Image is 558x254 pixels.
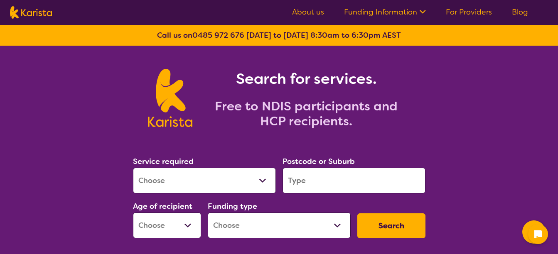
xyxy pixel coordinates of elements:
[148,69,192,127] img: Karista logo
[283,156,355,166] label: Postcode or Suburb
[202,99,410,129] h2: Free to NDIS participants and HCP recipients.
[192,30,244,40] a: 0485 972 676
[202,69,410,89] h1: Search for services.
[133,156,194,166] label: Service required
[10,6,52,19] img: Karista logo
[344,7,426,17] a: Funding Information
[283,168,425,193] input: Type
[208,201,257,211] label: Funding type
[157,30,401,40] b: Call us on [DATE] to [DATE] 8:30am to 6:30pm AEST
[512,7,528,17] a: Blog
[522,220,546,244] button: Channel Menu
[446,7,492,17] a: For Providers
[357,213,425,238] button: Search
[292,7,324,17] a: About us
[133,201,192,211] label: Age of recipient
